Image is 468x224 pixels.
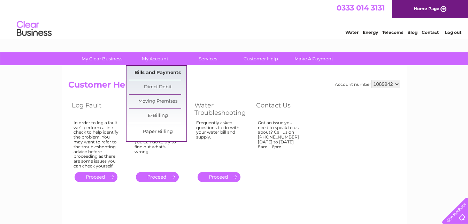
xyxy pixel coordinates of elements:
[129,125,186,139] a: Paper Billing
[135,120,181,166] div: If you're having problems with your phone there are some simple checks you can do to try to find ...
[179,52,237,65] a: Services
[445,30,461,35] a: Log out
[363,30,378,35] a: Energy
[68,100,129,118] th: Log Fault
[191,100,253,118] th: Water Troubleshooting
[73,52,131,65] a: My Clear Business
[129,95,186,109] a: Moving Premises
[129,66,186,80] a: Bills and Payments
[335,80,400,88] div: Account number
[253,100,314,118] th: Contact Us
[74,120,119,169] div: In order to log a fault we'll perform a line check to help identify the problem. You may want to ...
[407,30,417,35] a: Blog
[337,3,385,12] a: 0333 014 3131
[382,30,403,35] a: Telecoms
[232,52,290,65] a: Customer Help
[258,120,303,166] div: Got an issue you need to speak to us about? Call us on [PHONE_NUMBER] [DATE] to [DATE] 8am – 6pm.
[422,30,439,35] a: Contact
[16,18,52,39] img: logo.png
[129,80,186,94] a: Direct Debit
[196,120,242,166] div: Frequently asked questions to do with your water bill and supply.
[70,4,399,34] div: Clear Business is a trading name of Verastar Limited (registered in [GEOGRAPHIC_DATA] No. 3667643...
[126,52,184,65] a: My Account
[68,80,400,93] h2: Customer Help
[198,172,240,182] a: .
[345,30,359,35] a: Water
[285,52,343,65] a: Make A Payment
[129,109,186,123] a: E-Billing
[136,172,179,182] a: .
[75,172,117,182] a: .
